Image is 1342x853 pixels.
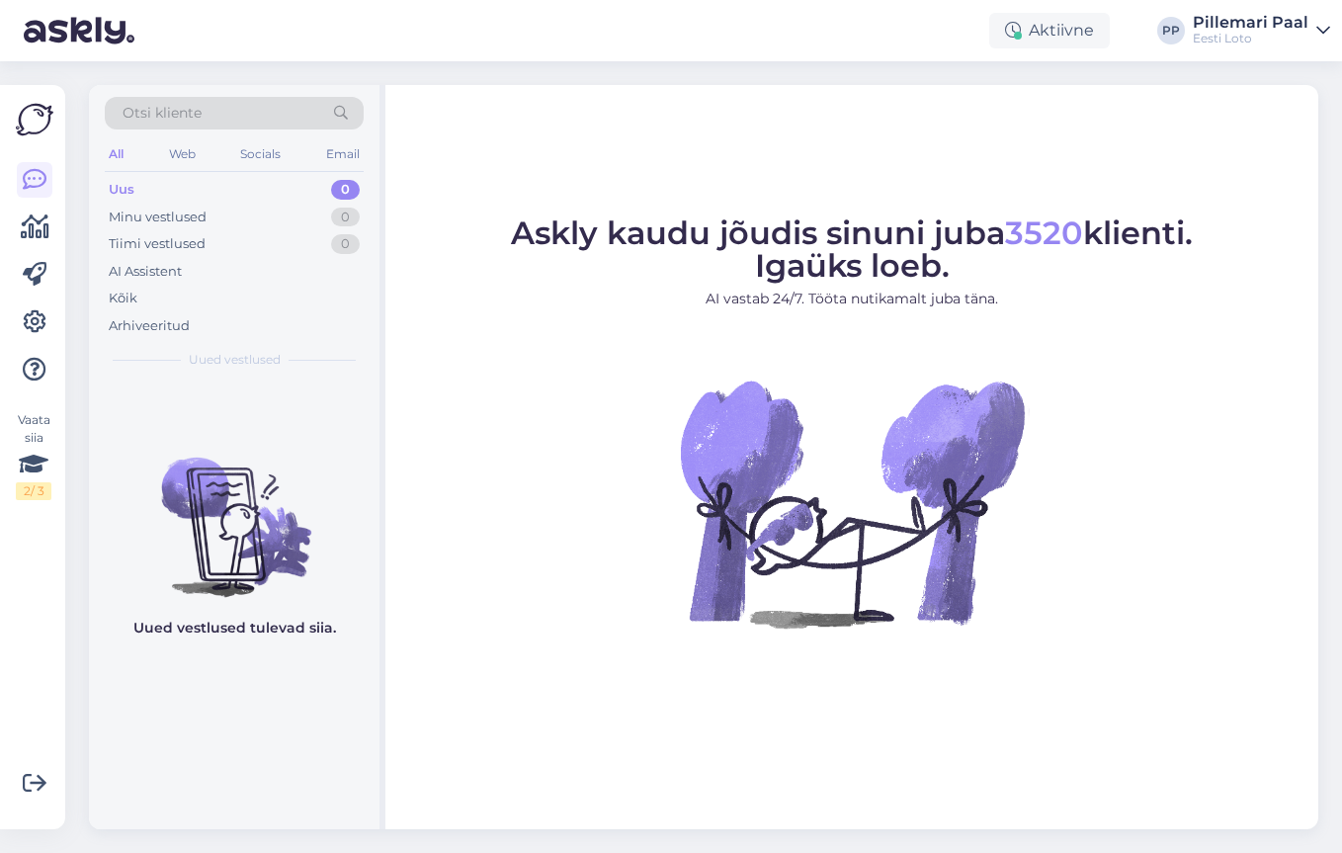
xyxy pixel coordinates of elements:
div: 0 [331,234,360,254]
span: Askly kaudu jõudis sinuni juba klienti. Igaüks loeb. [511,213,1193,285]
div: PP [1157,17,1185,44]
span: Otsi kliente [123,103,202,124]
div: Pillemari Paal [1193,15,1308,31]
div: Kõik [109,289,137,308]
div: Minu vestlused [109,208,207,227]
a: Pillemari PaalEesti Loto [1193,15,1330,46]
img: Askly Logo [16,101,53,138]
div: Web [165,141,200,167]
div: 2 / 3 [16,482,51,500]
div: Aktiivne [989,13,1110,48]
p: Uued vestlused tulevad siia. [133,618,336,639]
img: No Chat active [674,325,1030,681]
div: All [105,141,127,167]
div: 0 [331,208,360,227]
div: Uus [109,180,134,200]
div: 0 [331,180,360,200]
p: AI vastab 24/7. Tööta nutikamalt juba täna. [511,289,1193,309]
div: Vaata siia [16,411,51,500]
div: Socials [236,141,285,167]
div: Tiimi vestlused [109,234,206,254]
div: Email [322,141,364,167]
div: Eesti Loto [1193,31,1308,46]
img: No chats [89,422,379,600]
span: 3520 [1005,213,1083,252]
div: AI Assistent [109,262,182,282]
span: Uued vestlused [189,351,281,369]
div: Arhiveeritud [109,316,190,336]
